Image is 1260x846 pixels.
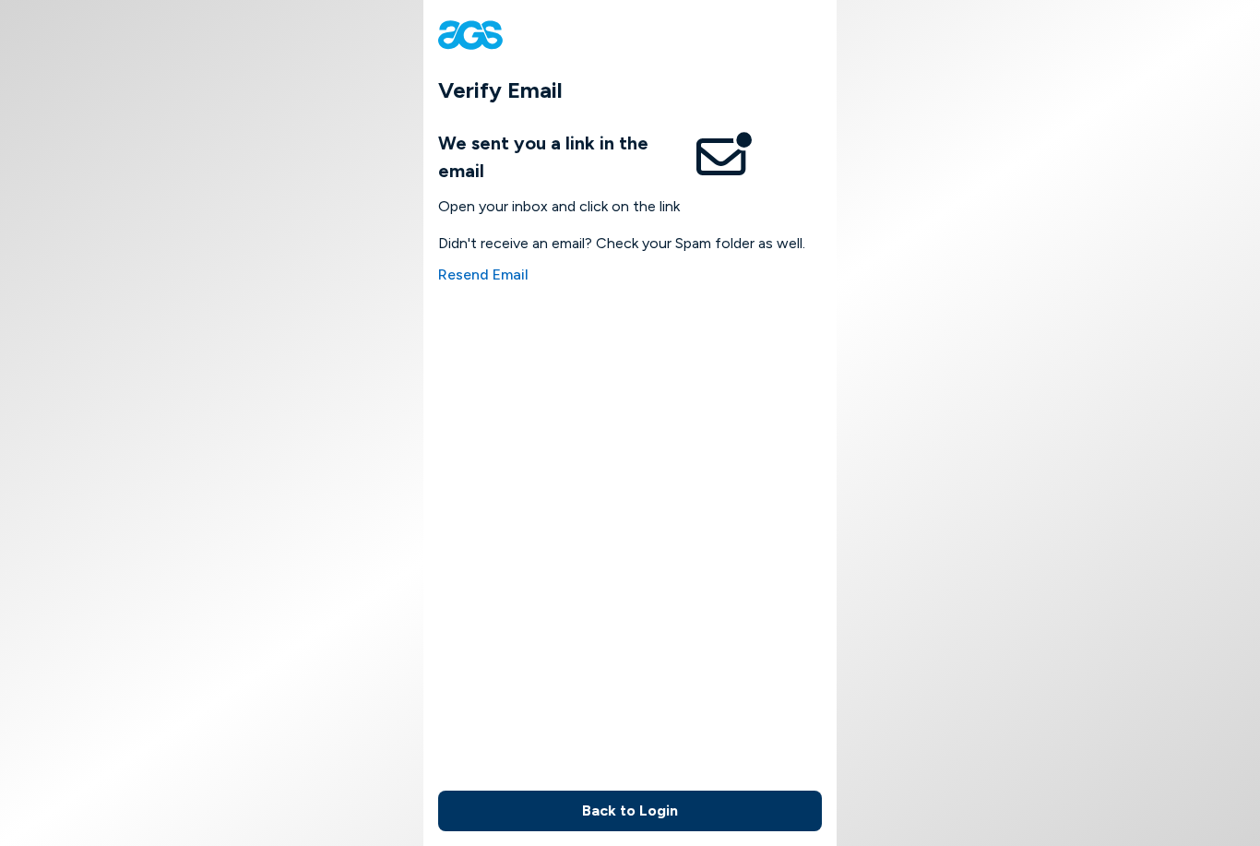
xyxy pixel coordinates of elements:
span: We sent you a link in the email [438,132,648,182]
span: Resend Email [438,264,529,286]
button: Back to Login [438,791,822,831]
button: Resend Email [438,255,529,295]
h1: Verify Email [438,74,822,107]
p: Open your inbox and click on the link [438,196,822,218]
div: Didn't receive an email? Check your Spam folder as well. [438,232,822,295]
